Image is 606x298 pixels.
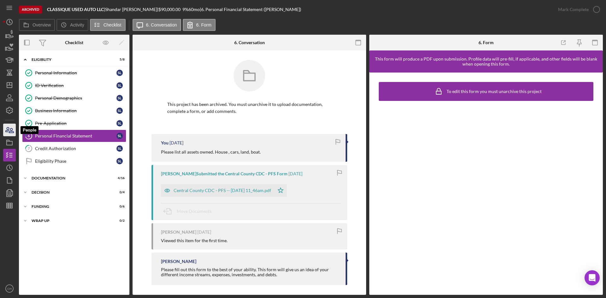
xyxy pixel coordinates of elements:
div: Pre-Application [35,121,116,126]
div: Central County CDC - PFS -- [DATE] 11_46am.pdf [174,188,271,193]
div: S L [116,145,123,152]
div: Please fill out this form to the best of your ability. This form will give us an idea of your dif... [161,267,339,277]
div: Decision [32,190,109,194]
div: Personal Financial Statement [35,133,116,138]
div: S L [116,95,123,101]
div: S L [116,133,123,139]
div: Personal Demographics [35,96,116,101]
div: To edit this form you must unarchive this project [447,89,542,94]
div: [PERSON_NAME] [161,230,196,235]
div: Wrap up [32,219,109,223]
label: Overview [33,22,51,27]
div: 5 / 8 [113,58,125,61]
div: Archived [19,6,42,14]
div: Open Intercom Messenger [585,270,600,285]
button: Activity [56,19,88,31]
a: Personal DemographicsSL [22,92,126,104]
div: Eligibility Phase [35,159,116,164]
a: Business InformationSL [22,104,126,117]
div: Checklist [65,40,83,45]
div: [PERSON_NAME] [161,259,196,264]
label: 6. Conversation [146,22,177,27]
div: 4 / 16 [113,176,125,180]
a: Personal InformationSL [22,67,126,79]
div: S L [116,108,123,114]
div: Business Information [35,108,116,113]
div: Mark Complete [558,3,589,16]
div: 60 mo [188,7,200,12]
div: Shandar [PERSON_NAME] | [105,7,158,12]
a: Eligibility PhaseSL [22,155,126,167]
button: Move Documents [161,203,218,219]
div: [PERSON_NAME] Submitted the Central County CDC - PFS Form [161,171,288,176]
tspan: 6 [28,134,30,138]
a: 7Credit AuthorizationSL [22,142,126,155]
div: 0 / 2 [113,219,125,223]
time: 2025-04-09 15:46 [288,171,302,176]
div: 0 / 6 [113,205,125,208]
div: 9 % [182,7,188,12]
button: CH [3,282,16,295]
div: S L [116,70,123,76]
div: 0 / 4 [113,190,125,194]
div: Credit Authorization [35,146,116,151]
button: 6. Conversation [133,19,181,31]
div: S L [116,158,123,164]
button: Checklist [90,19,126,31]
button: 6. Form [183,19,216,31]
b: CLASSIQUE USED AUTO LLC [47,7,104,12]
text: CH [7,287,12,290]
div: 6. Form [478,40,494,45]
span: Move Documents [177,208,211,214]
div: Personal Information [35,70,116,75]
div: Eligiblity [32,58,109,61]
label: 6. Form [196,22,211,27]
button: Overview [19,19,55,31]
tspan: 7 [28,146,30,150]
div: 6. Conversation [234,40,265,45]
button: Central County CDC - PFS -- [DATE] 11_46am.pdf [161,184,287,197]
time: 2025-02-19 14:54 [197,230,211,235]
p: This project has been archived. You must unarchive it to upload documentation, complete a form, o... [167,101,331,115]
button: Mark Complete [552,3,603,16]
div: | [47,7,105,12]
div: You [161,140,169,145]
label: Activity [70,22,84,27]
div: Documentation [32,176,109,180]
div: S L [116,82,123,89]
div: | 6. Personal Financial Statement ([PERSON_NAME]) [200,7,301,12]
div: Funding [32,205,109,208]
p: Please list all assets owned. House , cars, land, boat. [161,149,261,155]
a: 6Personal Financial StatementSL [22,130,126,142]
label: Checklist [104,22,122,27]
div: $90,000.00 [158,7,182,12]
div: Viewed this item for the first time. [161,238,228,243]
time: 2025-04-10 12:21 [169,140,183,145]
a: Pre-ApplicationSL [22,117,126,130]
div: S L [116,120,123,126]
div: ID Verification [35,83,116,88]
div: This form will produce a PDF upon submission. Profile data will pre-fill, if applicable, and othe... [372,56,600,67]
a: ID VerificationSL [22,79,126,92]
